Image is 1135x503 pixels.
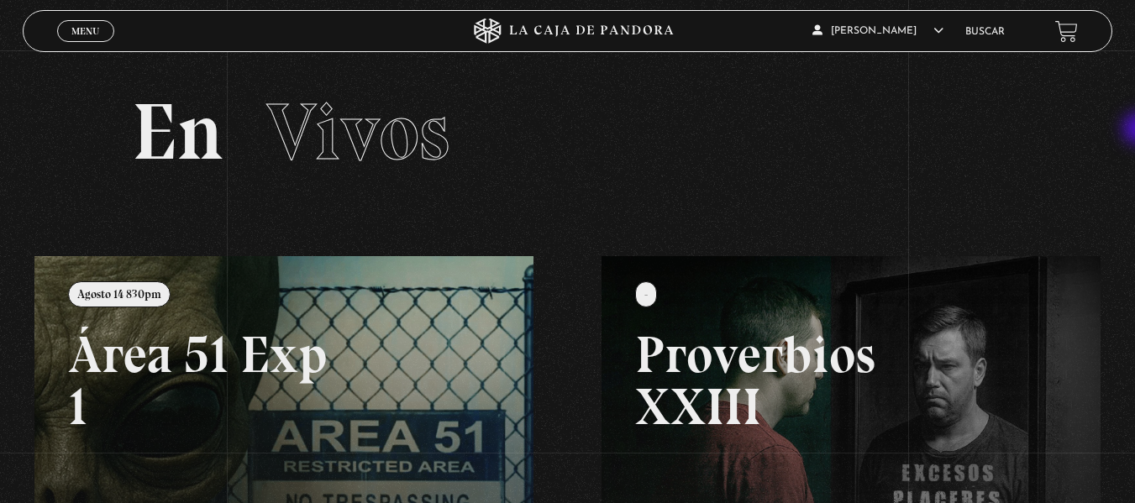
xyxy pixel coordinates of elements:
[66,40,105,52] span: Cerrar
[71,26,99,36] span: Menu
[812,26,943,36] span: [PERSON_NAME]
[132,92,1004,172] h2: En
[1055,19,1078,42] a: View your shopping cart
[965,27,1005,37] a: Buscar
[266,84,449,180] span: Vivos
